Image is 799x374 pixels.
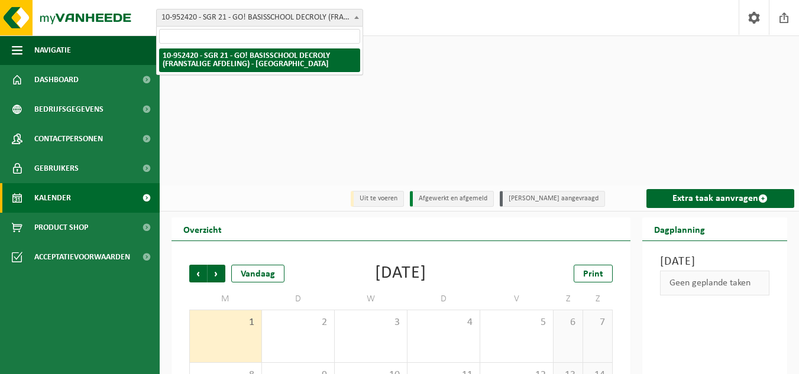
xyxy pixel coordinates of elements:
span: Navigatie [34,35,71,65]
td: Z [554,288,583,310]
td: M [189,288,262,310]
span: 5 [486,316,546,329]
td: D [262,288,335,310]
h3: [DATE] [660,253,769,271]
span: Vorige [189,265,207,282]
span: Gebruikers [34,154,79,183]
div: [DATE] [375,265,426,282]
span: 1 [196,316,255,329]
a: Extra taak aanvragen [646,189,794,208]
h2: Dagplanning [642,217,717,240]
li: Uit te voeren [351,191,404,207]
td: Z [583,288,613,310]
td: V [480,288,553,310]
span: 2 [268,316,328,329]
div: Vandaag [231,265,284,282]
span: 10-952420 - SGR 21 - GO! BASISSCHOOL DECROLY (FRANSTALIGE AFDELING) - RONSE [156,9,363,27]
span: 10-952420 - SGR 21 - GO! BASISSCHOOL DECROLY (FRANSTALIGE AFDELING) - RONSE [157,9,363,26]
span: Product Shop [34,213,88,242]
td: D [407,288,480,310]
li: Afgewerkt en afgemeld [410,191,494,207]
span: Acceptatievoorwaarden [34,242,130,272]
span: 4 [413,316,474,329]
span: Kalender [34,183,71,213]
span: Volgende [208,265,225,282]
span: Dashboard [34,65,79,95]
li: [PERSON_NAME] aangevraagd [500,191,605,207]
span: 6 [559,316,577,329]
span: 7 [589,316,606,329]
div: Geen geplande taken [660,271,769,295]
a: Print [574,265,613,282]
span: Contactpersonen [34,124,103,154]
span: 3 [341,316,401,329]
li: 10-952420 - SGR 21 - GO! BASISSCHOOL DECROLY (FRANSTALIGE AFDELING) - [GEOGRAPHIC_DATA] [159,48,360,72]
span: Print [583,269,603,279]
td: W [335,288,407,310]
span: Bedrijfsgegevens [34,95,103,124]
h2: Overzicht [172,217,234,240]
